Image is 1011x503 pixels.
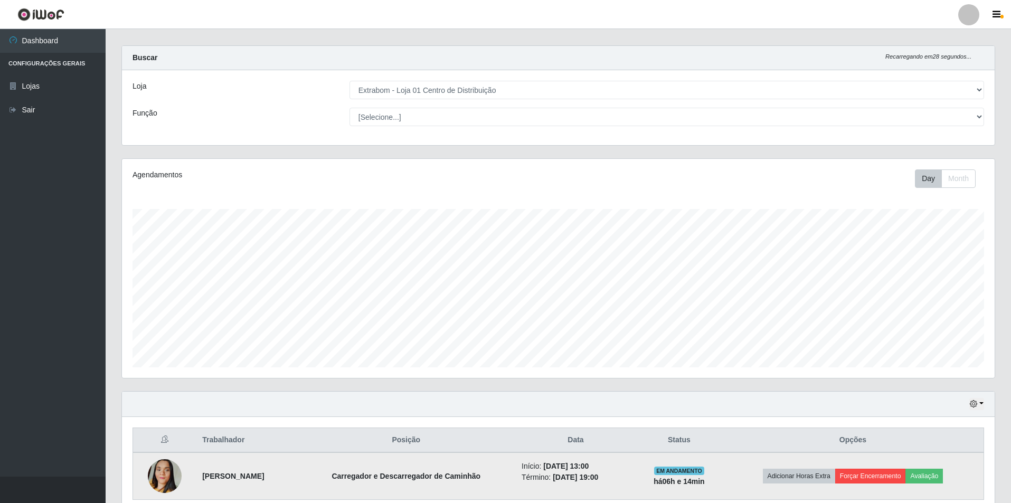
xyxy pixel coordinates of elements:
[654,477,705,486] strong: há 06 h e 14 min
[763,469,835,483] button: Adicionar Horas Extra
[202,472,264,480] strong: [PERSON_NAME]
[515,428,636,453] th: Data
[133,108,157,119] label: Função
[915,169,942,188] button: Day
[885,53,971,60] i: Recarregando em 28 segundos...
[905,469,943,483] button: Avaliação
[133,81,146,92] label: Loja
[522,461,630,472] li: Início:
[654,467,704,475] span: EM ANDAMENTO
[553,473,598,481] time: [DATE] 19:00
[722,428,984,453] th: Opções
[297,428,515,453] th: Posição
[17,8,64,21] img: CoreUI Logo
[133,53,157,62] strong: Buscar
[522,472,630,483] li: Término:
[636,428,722,453] th: Status
[915,169,984,188] div: Toolbar with button groups
[196,428,297,453] th: Trabalhador
[835,469,906,483] button: Forçar Encerramento
[543,462,589,470] time: [DATE] 13:00
[133,169,478,181] div: Agendamentos
[941,169,976,188] button: Month
[332,472,480,480] strong: Carregador e Descarregador de Caminhão
[915,169,976,188] div: First group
